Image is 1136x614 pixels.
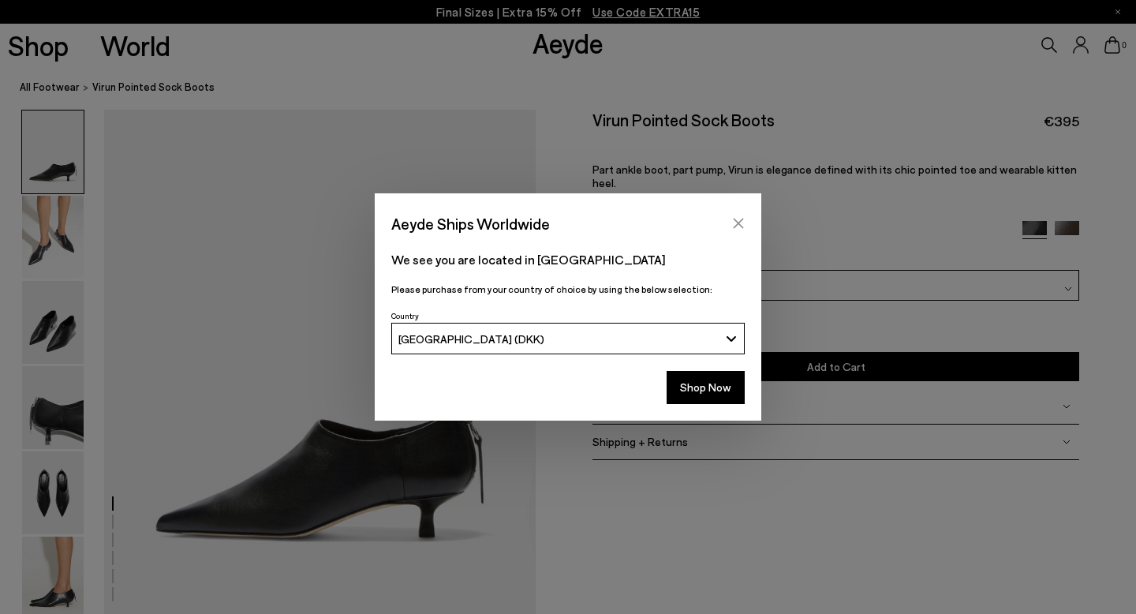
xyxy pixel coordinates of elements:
[391,250,745,269] p: We see you are located in [GEOGRAPHIC_DATA]
[391,282,745,297] p: Please purchase from your country of choice by using the below selection:
[391,210,550,238] span: Aeyde Ships Worldwide
[391,311,419,320] span: Country
[667,371,745,404] button: Shop Now
[727,212,750,235] button: Close
[398,332,544,346] span: [GEOGRAPHIC_DATA] (DKK)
